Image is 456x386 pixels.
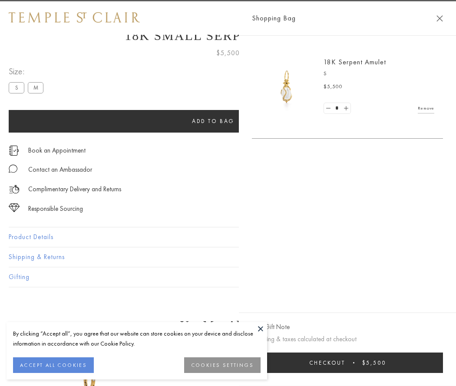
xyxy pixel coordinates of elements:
div: Contact an Ambassador [28,164,92,175]
h1: 18K Small Serpent Amulet [9,28,447,43]
button: Product Details [9,227,447,247]
a: 18K Serpent Amulet [324,57,386,67]
img: P51836-E11SERPPV [261,61,313,113]
span: Add to bag [192,117,235,125]
button: Shipping & Returns [9,247,447,267]
button: COOKIES SETTINGS [184,357,261,373]
a: Set quantity to 2 [341,103,350,114]
button: Add Gift Note [252,322,290,333]
span: $5,500 [324,83,343,91]
button: Gifting [9,267,447,287]
img: icon_delivery.svg [9,184,20,195]
a: Book an Appointment [28,146,86,155]
img: icon_appointment.svg [9,146,19,156]
button: Checkout $5,500 [252,353,443,373]
label: M [28,82,43,93]
img: Temple St. Clair [9,12,140,23]
a: Remove [418,103,434,113]
img: MessageIcon-01_2.svg [9,164,17,173]
button: Close Shopping Bag [436,15,443,22]
p: Complimentary Delivery and Returns [28,184,121,195]
h3: You May Also Like [22,318,434,332]
span: $5,500 [362,359,386,366]
div: Responsible Sourcing [28,203,83,214]
span: Checkout [309,359,345,366]
span: Shopping Bag [252,13,296,24]
p: S [324,70,434,78]
img: icon_sourcing.svg [9,203,20,212]
a: Set quantity to 0 [324,103,333,114]
div: By clicking “Accept all”, you agree that our website can store cookies on your device and disclos... [13,329,261,349]
span: Size: [9,64,47,79]
button: ACCEPT ALL COOKIES [13,357,94,373]
span: $5,500 [216,47,240,59]
button: Add to bag [9,110,418,133]
label: S [9,82,24,93]
p: Shipping & taxes calculated at checkout [252,334,443,345]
